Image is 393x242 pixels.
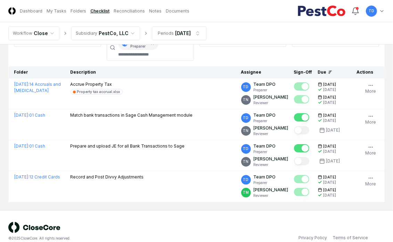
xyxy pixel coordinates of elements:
p: Reviewer [254,193,288,198]
p: Preparer [254,87,276,93]
button: Mark complete [294,157,309,165]
span: [DATE] [324,113,336,118]
div: [DATE] [324,118,336,123]
div: [DATE] [324,193,336,198]
button: Mark complete [294,82,309,91]
div: [DATE] [324,149,336,154]
a: Reconciliations [114,8,145,14]
p: [PERSON_NAME] [254,187,288,193]
img: Logo [8,7,16,15]
p: Team DPO [254,143,276,149]
div: [DATE] [324,87,336,92]
span: [DATE] [324,175,336,180]
div: Periods [158,30,174,36]
div: [DATE] [326,127,340,133]
p: Reviewer [254,100,288,106]
a: Folders [71,8,86,14]
a: [DATE]:01 Cash [14,112,45,118]
button: Mark complete [294,95,309,103]
button: More [364,174,377,189]
p: [PERSON_NAME] [254,94,288,100]
span: [DATE] [324,187,336,193]
p: Match bank transactions in Sage Cash Management module [71,112,193,118]
a: My Tasks [47,8,66,14]
p: [PERSON_NAME] [254,156,288,162]
button: Periods[DATE] [152,26,206,40]
div: Due [318,69,346,75]
p: Prepare and upload JE for all Bank Transactions to Sage [71,143,185,149]
p: Team DPO [254,112,276,118]
button: Mark complete [294,113,309,122]
p: Accrue Property Tax [71,81,123,87]
span: [DATE] : [14,112,29,118]
a: Checklist [90,8,109,14]
p: Preparer [254,118,276,124]
p: Record and Post Divvy Adjustments [71,174,144,180]
p: Preparer [254,149,276,155]
span: TD [243,177,249,182]
p: Team DPO [254,81,276,87]
span: TN [243,128,249,133]
div: Actions [351,69,379,75]
a: Privacy Policy [298,235,327,241]
span: TD [243,146,249,151]
a: Notes [149,8,162,14]
th: Description [68,66,238,78]
p: Preparer [130,44,149,49]
span: TD [243,115,249,120]
th: Assignee [238,66,291,78]
span: [DATE] : [14,174,29,180]
a: Dashboard [20,8,42,14]
span: TD [243,84,249,90]
a: Property tax accrual.xlsx [71,89,123,95]
div: [DATE] [324,100,336,105]
button: More [364,143,377,158]
span: TN [243,159,249,164]
a: [DATE]:14 Accruals and [MEDICAL_DATA] [14,82,61,93]
div: Workflow [13,30,32,36]
p: Preparer [254,180,276,185]
p: [PERSON_NAME] [254,125,288,131]
p: Team DPO [254,174,276,180]
th: Sign-Off [291,66,315,78]
div: [DATE] [326,158,340,164]
p: Reviewer [254,162,288,167]
span: TM [243,190,249,195]
button: More [364,112,377,127]
button: Mark complete [294,175,309,183]
a: Terms of Service [333,235,368,241]
a: [DATE]:12 Credit Cards [14,174,60,180]
span: [DATE] [324,144,336,149]
button: Mark complete [294,144,309,152]
button: Mark complete [294,188,309,196]
div: Property tax accrual.xlsx [77,89,120,94]
nav: breadcrumb [8,26,206,40]
p: Reviewer [254,131,288,136]
button: TD [365,5,378,17]
div: [DATE] [324,180,336,185]
img: logo [8,222,60,233]
div: © 2025 CloseCore. All rights reserved. [8,236,197,241]
button: More [364,81,377,96]
span: TN [243,97,249,102]
div: [DATE] [175,30,191,37]
img: PestCo logo [297,6,346,17]
span: [DATE] [324,82,336,87]
span: [DATE] [324,95,336,100]
a: [DATE]:01 Cash [14,143,45,149]
span: [DATE] : [14,143,29,149]
th: Folder [9,66,68,78]
div: Subsidiary [76,30,97,36]
span: [DATE] : [14,82,29,87]
button: Mark complete [294,126,309,134]
span: TD [369,8,374,14]
a: Documents [166,8,189,14]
